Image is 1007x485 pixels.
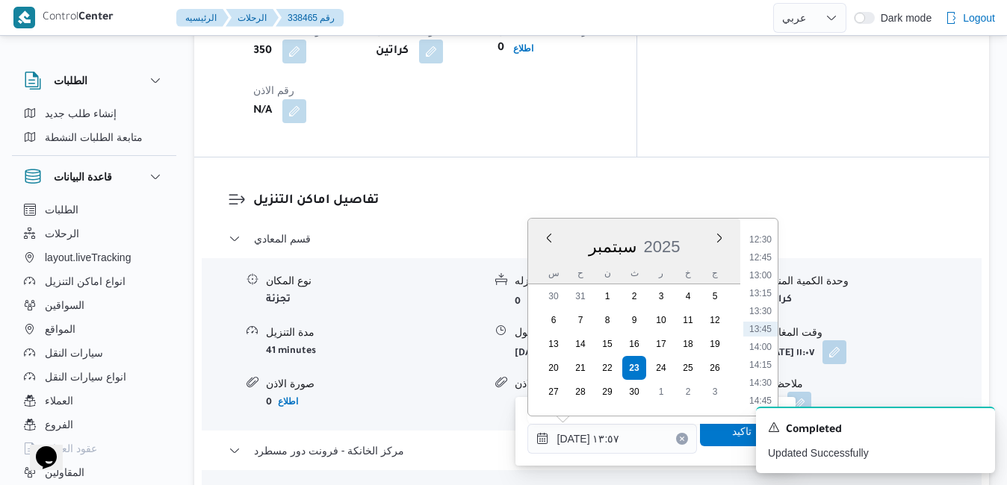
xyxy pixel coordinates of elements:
div: day-16 [622,332,646,356]
b: 0 [515,297,521,307]
b: اطلاع [278,396,298,407]
div: day-2 [622,284,646,308]
div: Notification [768,420,983,439]
b: [DATE] ١٠:٢٥ [515,348,566,359]
div: day-5 [703,284,727,308]
h3: تفاصيل اماكن التنزيل [253,191,955,211]
span: الرحلات [45,225,79,242]
button: انواع سيارات النقل [18,365,170,389]
button: اطلاع [272,392,304,410]
span: الطلبات [45,201,78,219]
li: 14:00 [743,339,778,354]
div: day-6 [542,308,566,332]
div: day-8 [595,308,619,332]
span: المقاولين [45,463,84,481]
div: day-13 [542,332,566,356]
div: day-1 [595,284,619,308]
li: 13:45 [743,322,778,337]
span: Dark mode [875,12,932,24]
span: السواقين [45,296,84,314]
div: day-29 [595,380,619,404]
iframe: chat widget [15,425,63,470]
span: Completed [786,422,842,439]
div: Button. Open the year selector. 2025 is currently selected. [642,237,681,257]
li: 13:00 [743,268,778,283]
div: day-2 [676,380,700,404]
div: س [542,263,566,284]
span: متابعة الطلبات النشطة [45,128,143,146]
div: ث [622,263,646,284]
div: خ [676,263,700,284]
div: day-26 [703,356,727,380]
div: day-19 [703,332,727,356]
span: سبتمبر [588,237,636,256]
div: مدة التنزيل [266,325,483,340]
span: الفروع [45,416,73,434]
button: تاكيد [700,416,784,446]
div: day-4 [676,284,700,308]
div: day-20 [542,356,566,380]
span: العملاء [45,392,73,410]
button: الرحلات [18,222,170,245]
div: صورة الاذن [266,376,483,392]
span: سيارات النقل [45,344,103,362]
span: Logout [963,9,995,27]
button: قاعدة البيانات [24,168,164,186]
div: day-24 [649,356,673,380]
button: الطلبات [24,72,164,90]
span: قسم المعادي [254,230,311,248]
div: day-28 [568,380,592,404]
b: Center [78,12,114,24]
input: Press the down key to enter a popover containing a calendar. Press the escape key to close the po... [527,424,697,454]
b: [DATE] ١١:٠٧ [763,348,815,359]
li: 14:30 [743,375,778,390]
b: 0 [498,40,504,57]
div: day-10 [649,308,673,332]
div: day-15 [595,332,619,356]
button: متابعة الطلبات النشطة [18,125,170,149]
div: وحدة الكمية المنزله [763,273,981,289]
li: 14:15 [743,357,778,372]
button: سيارات النقل [18,341,170,365]
button: 338465 رقم [276,9,344,27]
button: الفروع [18,413,170,436]
span: انواع اماكن التنزيل [45,272,126,290]
div: وقت الوصول [515,325,732,340]
div: وقت المغادره [763,325,981,340]
b: كراتين [376,43,409,60]
b: 350 [253,43,272,60]
button: قسم المعادي [229,230,955,248]
button: المقاولين [18,460,170,484]
button: الرحلات [226,9,279,27]
li: 12:30 [743,232,778,247]
div: ملاحظات [763,376,981,392]
button: Next month [713,232,725,244]
span: إنشاء طلب جديد [45,104,117,122]
div: الكميه المنزله [515,273,732,289]
button: Previous Month [543,232,555,244]
div: day-27 [542,380,566,404]
span: عقود العملاء [45,439,97,457]
div: day-3 [703,380,727,404]
div: Button. Open the month selector. سبتمبر is currently selected. [587,237,636,257]
div: قسم المعادي [202,258,982,431]
button: اطلاع [507,40,539,57]
div: ح [568,263,592,284]
img: X8yXhbKr1z7QwAAAABJRU5ErkJggg== [13,7,35,28]
div: ج [703,263,727,284]
b: تجزئة [266,295,291,305]
div: day-18 [676,332,700,356]
div: day-31 [568,284,592,308]
div: day-17 [649,332,673,356]
li: 12:45 [743,250,778,265]
button: العملاء [18,389,170,413]
div: day-14 [568,332,592,356]
p: Updated Successfully [768,445,983,461]
b: اطلاع [513,43,533,54]
span: رقم الاذن [253,84,294,96]
div: month-٢٠٢٥-٠٩ [540,284,728,404]
div: day-11 [676,308,700,332]
div: day-23 [622,356,646,380]
button: مركز الخانكة - فرونت دور مسطرد [229,442,955,460]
